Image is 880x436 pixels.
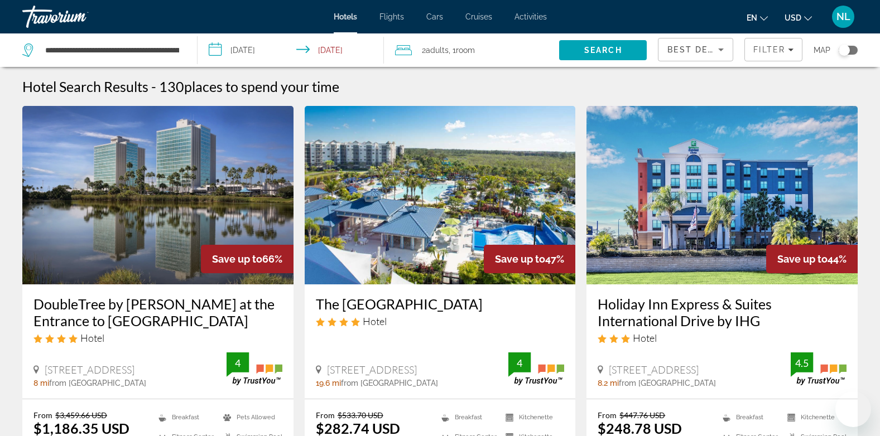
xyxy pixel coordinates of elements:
[22,106,294,284] img: DoubleTree by Hilton at the Entrance to Universal Orlando
[586,106,858,284] img: Holiday Inn Express & Suites International Drive by IHG
[184,78,339,95] span: places to spend your time
[379,12,404,21] a: Flights
[338,410,383,420] del: $533.70 USD
[835,391,871,427] iframe: Button to launch messaging window
[33,379,49,387] span: 8 mi
[436,410,500,424] li: Breakfast
[218,410,282,424] li: Pets Allowed
[316,410,335,420] span: From
[201,245,294,273] div: 66%
[55,410,107,420] del: $3,459.66 USD
[327,364,417,376] span: [STREET_ADDRESS]
[667,43,724,56] mat-select: Sort by
[44,42,180,59] input: Search hotel destination
[830,45,858,55] button: Toggle map
[305,106,576,284] img: The Grove Resort & Water Park Orlando
[198,33,384,67] button: Select check in and out date
[791,356,813,370] div: 4.5
[667,45,725,54] span: Best Deals
[153,410,218,424] li: Breakfast
[598,410,617,420] span: From
[633,332,657,344] span: Hotel
[598,379,619,387] span: 8.2 mi
[33,295,282,329] a: DoubleTree by [PERSON_NAME] at the Entrance to [GEOGRAPHIC_DATA]
[465,12,492,21] a: Cruises
[484,245,575,273] div: 47%
[22,78,148,95] h1: Hotel Search Results
[829,5,858,28] button: User Menu
[514,12,547,21] a: Activities
[609,364,699,376] span: [STREET_ADDRESS]
[151,78,156,95] span: -
[766,245,858,273] div: 44%
[341,379,438,387] span: from [GEOGRAPHIC_DATA]
[227,352,282,385] img: TrustYou guest rating badge
[426,12,443,21] a: Cars
[80,332,104,344] span: Hotel
[836,11,850,22] span: NL
[782,410,847,424] li: Kitchenette
[22,2,134,31] a: Travorium
[777,253,828,265] span: Save up to
[744,38,802,61] button: Filters
[598,332,847,344] div: 3 star Hotel
[785,9,812,26] button: Change currency
[747,13,757,22] span: en
[495,253,545,265] span: Save up to
[814,42,830,58] span: Map
[785,13,801,22] span: USD
[33,332,282,344] div: 4 star Hotel
[717,410,782,424] li: Breakfast
[227,356,249,370] div: 4
[791,352,847,385] img: TrustYou guest rating badge
[508,352,564,385] img: TrustYou guest rating badge
[45,364,134,376] span: [STREET_ADDRESS]
[49,379,146,387] span: from [GEOGRAPHIC_DATA]
[422,42,449,58] span: 2
[316,315,565,327] div: 4 star Hotel
[500,410,564,424] li: Kitchenette
[584,46,622,55] span: Search
[753,45,785,54] span: Filter
[508,356,531,370] div: 4
[316,379,341,387] span: 19.6 mi
[559,40,647,60] button: Search
[619,379,716,387] span: from [GEOGRAPHIC_DATA]
[449,42,475,58] span: , 1
[426,46,449,55] span: Adults
[384,33,559,67] button: Travelers: 2 adults, 0 children
[363,315,387,327] span: Hotel
[598,295,847,329] a: Holiday Inn Express & Suites International Drive by IHG
[456,46,475,55] span: Room
[316,295,565,312] a: The [GEOGRAPHIC_DATA]
[159,78,339,95] h2: 130
[747,9,768,26] button: Change language
[33,410,52,420] span: From
[212,253,262,265] span: Save up to
[334,12,357,21] a: Hotels
[619,410,665,420] del: $447.76 USD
